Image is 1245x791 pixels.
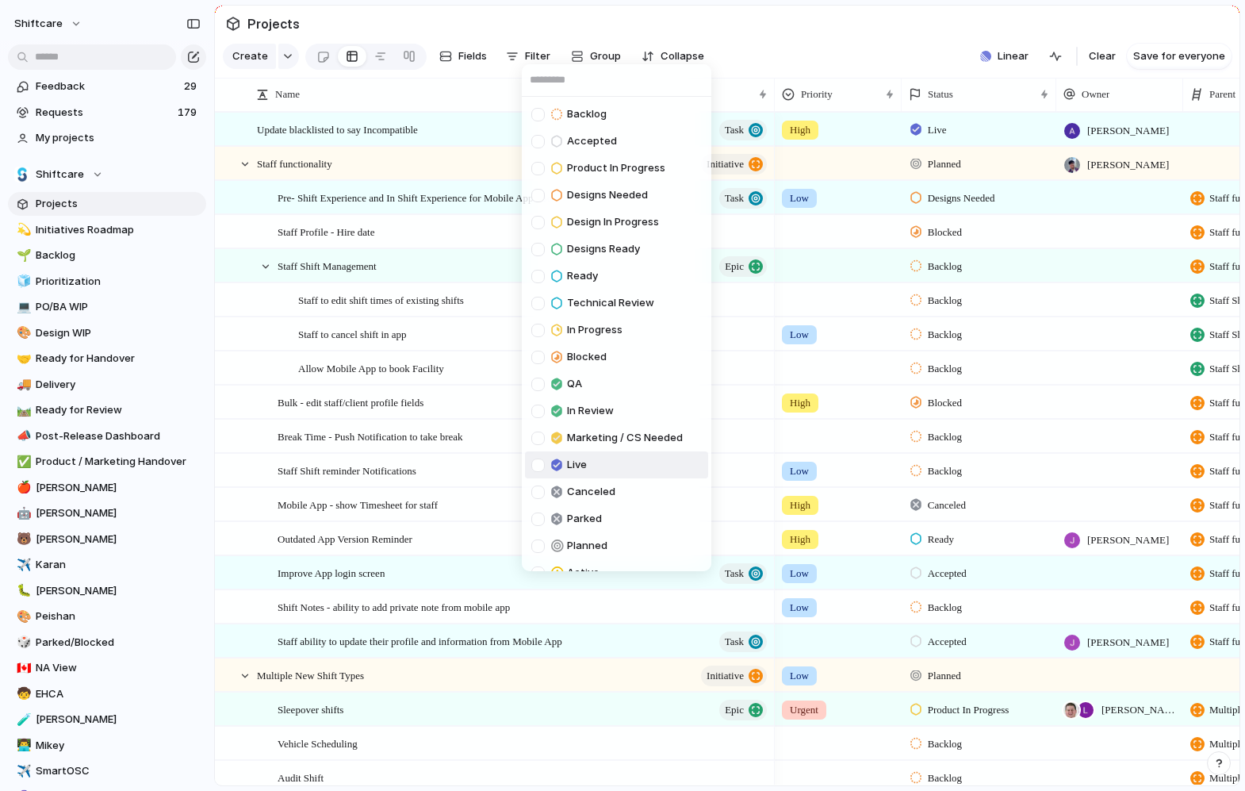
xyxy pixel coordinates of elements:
span: Backlog [567,106,607,122]
span: Blocked [567,349,607,365]
span: In Review [567,403,614,419]
span: Ready [567,268,598,284]
span: Product In Progress [567,160,665,176]
span: Designs Ready [567,241,640,257]
span: Canceled [567,484,615,500]
span: Marketing / CS Needed [567,430,683,446]
span: Designs Needed [567,187,648,203]
span: Live [567,457,587,473]
span: Active [567,565,600,581]
span: Accepted [567,133,617,149]
span: In Progress [567,322,622,338]
span: Planned [567,538,607,554]
span: Design In Progress [567,214,659,230]
span: Technical Review [567,295,654,311]
span: QA [567,376,582,392]
span: Parked [567,511,602,527]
